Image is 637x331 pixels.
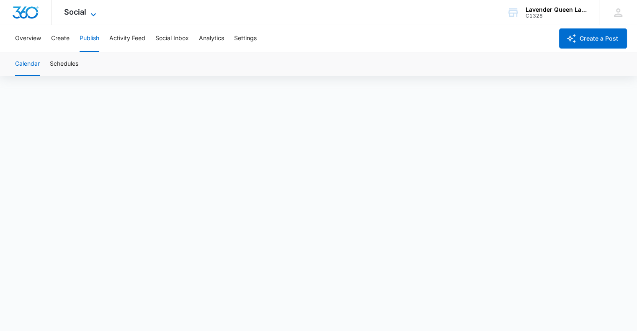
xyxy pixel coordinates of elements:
button: Activity Feed [109,25,145,52]
button: Overview [15,25,41,52]
div: account id [526,13,587,19]
button: Schedules [50,52,78,76]
button: Analytics [199,25,224,52]
button: Social Inbox [155,25,189,52]
button: Settings [234,25,257,52]
div: account name [526,6,587,13]
button: Publish [80,25,99,52]
button: Create [51,25,70,52]
button: Calendar [15,52,40,76]
button: Create a Post [559,28,627,49]
span: Social [64,8,86,16]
